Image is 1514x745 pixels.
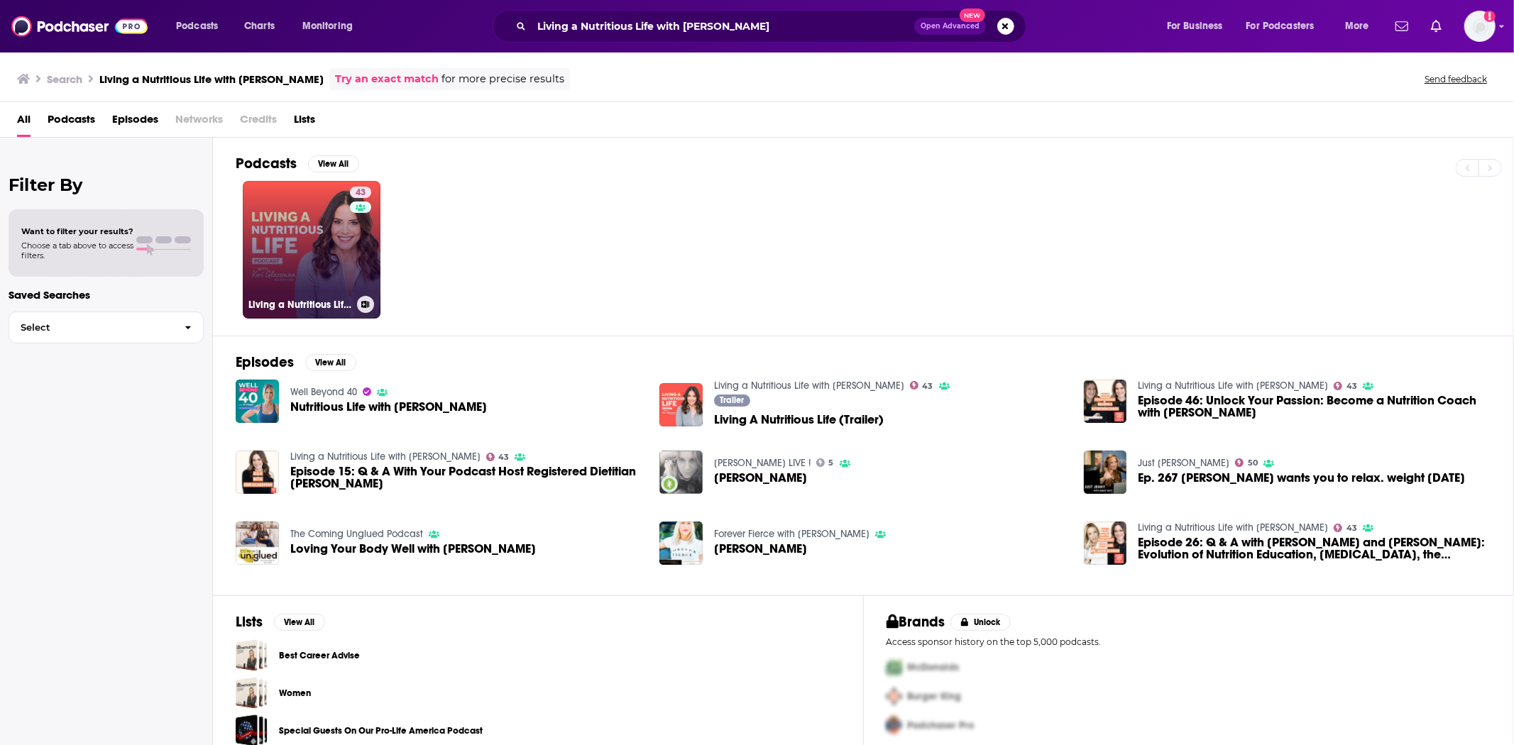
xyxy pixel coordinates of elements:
a: Living a Nutritious Life with Keri Glassman [714,380,904,392]
span: 43 [498,454,509,460]
span: Episodes [112,108,158,137]
span: Logged in as hmill [1464,11,1496,42]
img: Living A Nutritious Life (Trailer) [659,383,703,426]
a: Well Beyond 40 [290,386,357,398]
a: Living a Nutritious Life with Keri Glassman [290,451,481,463]
a: Women [236,677,268,709]
a: Nutritious Life with Keri Glassman [290,401,487,413]
span: Open Advanced [921,23,980,30]
a: Try an exact match [335,71,439,87]
a: 50 [1235,458,1258,467]
span: 50 [1248,460,1258,466]
span: Want to filter your results? [21,226,133,236]
h2: Lists [236,613,263,631]
button: Show profile menu [1464,11,1496,42]
span: Loving Your Body Well with [PERSON_NAME] [290,543,536,555]
img: Second Pro Logo [881,682,908,711]
a: Living a Nutritious Life with Keri Glassman [1138,521,1328,534]
h3: Search [47,72,82,86]
h2: Episodes [236,353,294,371]
a: Loving Your Body Well with Keri Glassman [290,543,536,555]
span: 43 [923,383,933,390]
span: 43 [1346,525,1357,531]
img: User Profile [1464,11,1496,42]
img: Ep. 267 Keri Glassman wants you to relax. weight wednesday [1084,451,1127,494]
button: open menu [1157,15,1241,38]
a: ListsView All [236,613,325,631]
span: [PERSON_NAME] [714,543,807,555]
a: Show notifications dropdown [1425,14,1447,38]
a: Best Career Advise [279,648,360,663]
button: Unlock [950,614,1011,631]
img: Episode 46: Unlock Your Passion: Become a Nutrition Coach with Keri Glassman [1084,380,1127,423]
span: For Podcasters [1246,16,1315,36]
a: PodcastsView All [236,155,359,172]
button: Send feedback [1420,73,1491,85]
span: Nutritious Life with [PERSON_NAME] [290,401,487,413]
a: Best Career Advise [236,639,268,671]
span: 43 [356,186,366,200]
svg: Add a profile image [1484,11,1496,22]
img: Episode 26: Q & A with Keri and Jaime Schehr: Evolution of Nutrition Education, Intermittent Fast... [1084,521,1127,565]
a: Living A Nutritious Life (Trailer) [714,414,884,426]
a: Keri Glassman [714,543,807,555]
img: First Pro Logo [881,653,908,682]
a: Lists [294,108,315,137]
input: Search podcasts, credits, & more... [532,15,914,38]
a: 43 [910,381,933,390]
a: Ep. 267 Keri Glassman wants you to relax. weight wednesday [1138,472,1465,484]
h3: Living a Nutritious Life with [PERSON_NAME] [99,72,324,86]
img: Podchaser - Follow, Share and Rate Podcasts [11,13,148,40]
button: View All [274,614,325,631]
img: Loving Your Body Well with Keri Glassman [236,521,279,565]
h3: Living a Nutritious Life with [PERSON_NAME] [248,299,351,311]
a: Keri Glassman [714,472,807,484]
a: Charts [235,15,283,38]
span: For Business [1167,16,1223,36]
span: Select [9,323,173,332]
a: Episode 26: Q & A with Keri and Jaime Schehr: Evolution of Nutrition Education, Intermittent Fast... [1138,536,1491,561]
img: Third Pro Logo [881,711,908,740]
span: Choose a tab above to access filters. [21,241,133,260]
img: Episode 15: Q & A With Your Podcast Host Registered Dietitian Keri Glassman [236,451,279,494]
span: New [960,9,985,22]
img: Keri Glassman [659,451,703,494]
a: Show notifications dropdown [1390,14,1414,38]
span: [PERSON_NAME] [714,472,807,484]
p: Saved Searches [9,288,204,302]
button: open menu [166,15,236,38]
span: Episode 15: Q & A With Your Podcast Host Registered Dietitian [PERSON_NAME] [290,465,643,490]
a: Special Guests On Our Pro-Life America Podcast [279,723,483,739]
a: Episode 15: Q & A With Your Podcast Host Registered Dietitian Keri Glassman [290,465,643,490]
a: 43 [1334,524,1357,532]
span: Burger King [908,690,962,702]
span: More [1345,16,1369,36]
span: Episode 26: Q & A with [PERSON_NAME] and [PERSON_NAME]: Evolution of Nutrition Education, [MEDICA... [1138,536,1491,561]
span: Podcasts [176,16,218,36]
h2: Podcasts [236,155,297,172]
img: Keri Glassman [659,521,703,565]
span: for more precise results [441,71,564,87]
button: open menu [1335,15,1387,38]
a: Women [279,685,311,701]
button: open menu [292,15,371,38]
a: 43 [486,453,510,461]
button: open menu [1237,15,1335,38]
h2: Filter By [9,175,204,195]
span: Credits [240,108,277,137]
span: Networks [175,108,223,137]
a: The Coming Unglued Podcast [290,528,423,540]
span: Trailer [720,396,745,404]
h2: Brands [887,613,945,631]
span: Podchaser Pro [908,719,975,732]
a: 43 [1334,382,1357,390]
a: 43Living a Nutritious Life with [PERSON_NAME] [243,181,380,319]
